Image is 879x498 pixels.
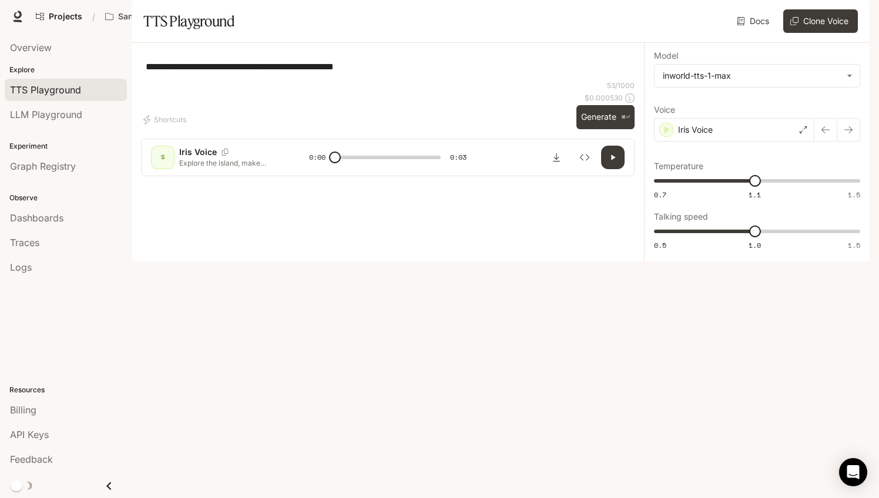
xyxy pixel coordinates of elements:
button: Inspect [573,146,596,169]
span: 1.5 [848,190,860,200]
div: S [153,148,172,167]
p: Voice [654,106,675,114]
p: Iris Voice [678,124,713,136]
div: Open Intercom Messenger [839,458,867,486]
button: Open workspace menu [100,5,181,28]
button: Generate⌘⏎ [576,105,635,129]
p: $ 0.000530 [585,93,623,103]
span: Projects [49,12,82,22]
a: Docs [734,9,774,33]
div: inworld-tts-1-max [663,70,841,82]
span: 0.5 [654,240,666,250]
p: Sandcastle [118,12,163,22]
button: Clone Voice [783,9,858,33]
p: Explore the island, make friends and fix a spaceship! [179,158,281,168]
p: Talking speed [654,213,708,221]
button: Download audio [545,146,568,169]
h1: TTS Playground [143,9,234,33]
p: Model [654,52,678,60]
span: 1.1 [749,190,761,200]
p: ⌘⏎ [621,114,630,121]
span: 0:03 [450,152,467,163]
div: / [88,11,100,23]
button: Shortcuts [141,110,191,129]
a: Go to projects [31,5,88,28]
p: Iris Voice [179,146,217,158]
button: Copy Voice ID [217,149,233,156]
p: Temperature [654,162,703,170]
span: 0.7 [654,190,666,200]
div: inworld-tts-1-max [655,65,860,87]
span: 0:00 [309,152,326,163]
span: 1.5 [848,240,860,250]
span: 1.0 [749,240,761,250]
p: 53 / 1000 [607,80,635,90]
